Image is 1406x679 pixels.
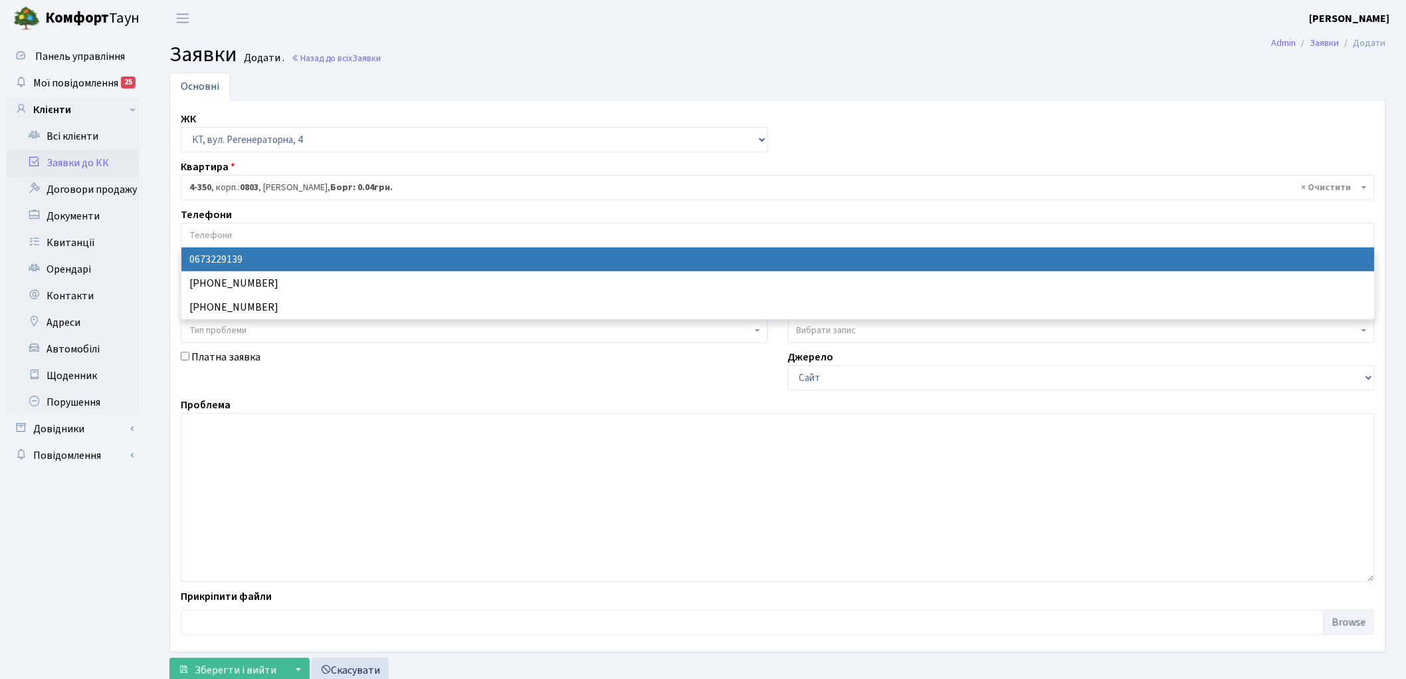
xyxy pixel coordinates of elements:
[45,7,109,29] b: Комфорт
[291,52,381,65] a: Назад до всіхЗаявки
[7,176,140,203] a: Договори продажу
[7,229,140,256] a: Квитанції
[181,111,196,127] label: ЖК
[7,203,140,229] a: Документи
[181,589,272,605] label: Прикріпити файли
[7,442,140,469] a: Повідомлення
[181,207,232,223] label: Телефони
[797,324,856,337] span: Вибрати запис
[45,7,140,30] span: Таун
[1310,11,1390,26] b: [PERSON_NAME]
[166,7,199,29] button: Переключити навігацію
[788,349,834,365] label: Джерело
[1310,36,1340,50] a: Заявки
[7,96,140,123] a: Клієнти
[7,150,140,176] a: Заявки до КК
[241,52,284,65] small: Додати .
[7,256,140,283] a: Орендарі
[189,181,1358,194] span: <b>4-350</b>, корп.: <b>0803</b>, Феркалюк Тетяна Андріївна, <b>Борг: 0.04грн.</b>
[1252,29,1406,57] nav: breadcrumb
[189,324,247,337] span: Тип проблеми
[330,181,393,194] b: Борг: 0.04грн.
[7,283,140,309] a: Контакти
[181,223,1374,247] input: Телефони
[1272,36,1296,50] a: Admin
[240,181,258,194] b: 0803
[121,76,136,88] div: 25
[169,72,231,100] a: Основні
[35,49,125,64] span: Панель управління
[189,181,211,194] b: 4-350
[181,397,231,413] label: Проблема
[7,362,140,389] a: Щоденник
[181,271,1374,295] li: [PHONE_NUMBER]
[181,175,1375,200] span: <b>4-350</b>, корп.: <b>0803</b>, Феркалюк Тетяна Андріївна, <b>Борг: 0.04грн.</b>
[181,159,235,175] label: Квартира
[195,663,276,678] span: Зберегти і вийти
[7,70,140,96] a: Мої повідомлення25
[7,336,140,362] a: Автомобілі
[13,5,40,32] img: logo.png
[191,349,260,365] label: Платна заявка
[1302,181,1352,194] span: Видалити всі елементи
[7,123,140,150] a: Всі клієнти
[1340,36,1386,51] li: Додати
[7,416,140,442] a: Довідники
[7,309,140,336] a: Адреси
[7,43,140,70] a: Панель управління
[169,39,237,70] span: Заявки
[181,295,1374,319] li: [PHONE_NUMBER]
[352,52,381,65] span: Заявки
[33,76,118,90] span: Мої повідомлення
[1310,11,1390,27] a: [PERSON_NAME]
[181,247,1374,271] li: 0673229139
[7,389,140,416] a: Порушення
